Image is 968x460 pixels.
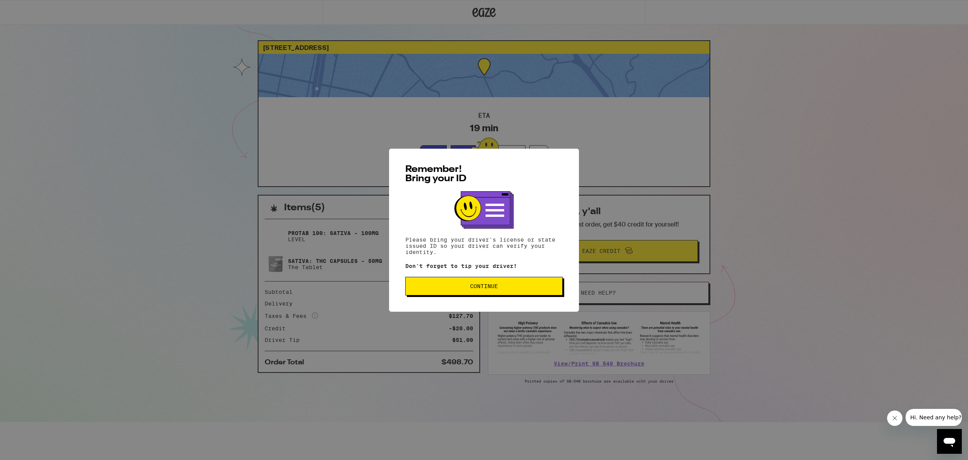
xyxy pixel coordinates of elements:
span: Continue [470,283,498,289]
iframe: Close message [887,410,903,426]
iframe: Button to launch messaging window [937,429,962,454]
p: Don't forget to tip your driver! [405,263,563,269]
span: Remember! Bring your ID [405,165,467,184]
p: Please bring your driver's license or state issued ID so your driver can verify your identity. [405,237,563,255]
button: Continue [405,277,563,295]
iframe: Message from company [906,409,962,426]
